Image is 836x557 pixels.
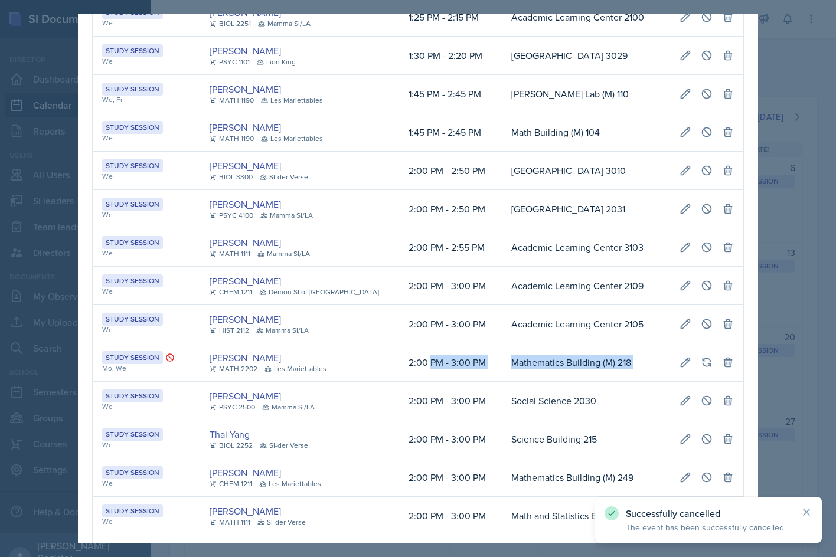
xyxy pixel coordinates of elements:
[102,325,191,335] div: We
[102,428,163,441] div: Study Session
[399,420,502,458] td: 2:00 PM - 3:00 PM
[210,18,251,29] div: BIOL 2251
[102,313,163,326] div: Study Session
[102,133,191,143] div: We
[502,343,670,382] td: Mathematics Building (M) 218
[502,152,670,190] td: [GEOGRAPHIC_DATA] 3010
[210,44,281,58] a: [PERSON_NAME]
[102,83,163,96] div: Study Session
[260,210,313,221] div: Mamma SI/LA
[102,286,191,297] div: We
[502,228,670,267] td: Academic Learning Center 3103
[257,57,296,67] div: Lion King
[210,120,281,135] a: [PERSON_NAME]
[102,440,191,450] div: We
[210,197,281,211] a: [PERSON_NAME]
[502,75,670,113] td: [PERSON_NAME] Lab (M) 110
[210,427,250,441] a: Thai Yang
[210,287,252,297] div: CHEM 1211
[102,516,191,527] div: We
[102,159,163,172] div: Study Session
[399,343,502,382] td: 2:00 PM - 3:00 PM
[261,133,323,144] div: Les Mariettables
[102,56,191,67] div: We
[210,172,253,182] div: BIOL 3300
[399,75,502,113] td: 1:45 PM - 2:45 PM
[399,152,502,190] td: 2:00 PM - 2:50 PM
[102,363,191,373] div: Mo, We
[210,248,250,259] div: MATH 1111
[102,351,163,364] div: Study Session
[258,18,311,29] div: Mamma SI/LA
[102,236,163,249] div: Study Session
[102,209,191,220] div: We
[102,198,163,211] div: Study Session
[102,389,163,402] div: Study Session
[210,82,281,96] a: [PERSON_NAME]
[261,95,323,106] div: Les Mariettables
[210,325,249,336] div: HIST 2112
[502,305,670,343] td: Academic Learning Center 2105
[502,190,670,228] td: [GEOGRAPHIC_DATA] 2031
[502,113,670,152] td: Math Building (M) 104
[210,402,255,412] div: PSYC 2500
[102,274,163,287] div: Study Session
[257,248,310,259] div: Mamma SI/LA
[260,440,308,451] div: SI-der Verse
[102,248,191,258] div: We
[264,363,326,374] div: Les Mariettables
[210,517,250,527] div: MATH 1111
[210,210,253,221] div: PSYC 4100
[399,497,502,535] td: 2:00 PM - 3:00 PM
[210,479,252,489] div: CHEM 1211
[102,121,163,134] div: Study Session
[210,389,281,403] a: [PERSON_NAME]
[399,305,502,343] td: 2:00 PM - 3:00 PM
[210,363,257,374] div: MATH 2202
[259,287,379,297] div: Demon SI of [GEOGRAPHIC_DATA]
[102,18,191,28] div: We
[102,504,163,517] div: Study Session
[399,267,502,305] td: 2:00 PM - 3:00 PM
[262,402,315,412] div: Mamma SI/LA
[626,522,791,533] p: The event has been successfully cancelled
[210,440,253,451] div: BIOL 2252
[399,382,502,420] td: 2:00 PM - 3:00 PM
[102,466,163,479] div: Study Session
[102,44,163,57] div: Study Session
[210,57,250,67] div: PSYC 1101
[260,172,308,182] div: SI-der Verse
[257,517,306,527] div: SI-der Verse
[102,478,191,489] div: We
[210,235,281,250] a: [PERSON_NAME]
[210,350,281,365] a: [PERSON_NAME]
[210,133,254,144] div: MATH 1190
[626,507,791,519] p: Successfully cancelled
[502,382,670,420] td: Social Science 2030
[256,325,309,336] div: Mamma SI/LA
[210,466,281,480] a: [PERSON_NAME]
[399,228,502,267] td: 2:00 PM - 2:55 PM
[399,458,502,497] td: 2:00 PM - 3:00 PM
[259,479,321,489] div: Les Mariettables
[502,37,670,75] td: [GEOGRAPHIC_DATA] 3029
[502,497,670,535] td: Math and Statistics Building 113
[399,37,502,75] td: 1:30 PM - 2:20 PM
[502,458,670,497] td: Mathematics Building (M) 249
[502,420,670,458] td: Science Building 215
[210,312,281,326] a: [PERSON_NAME]
[399,190,502,228] td: 2:00 PM - 2:50 PM
[399,113,502,152] td: 1:45 PM - 2:45 PM
[210,159,281,173] a: [PERSON_NAME]
[210,504,281,518] a: [PERSON_NAME]
[210,274,281,288] a: [PERSON_NAME]
[502,267,670,305] td: Academic Learning Center 2109
[210,95,254,106] div: MATH 1190
[102,401,191,412] div: We
[102,94,191,105] div: We, Fr
[102,171,191,182] div: We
